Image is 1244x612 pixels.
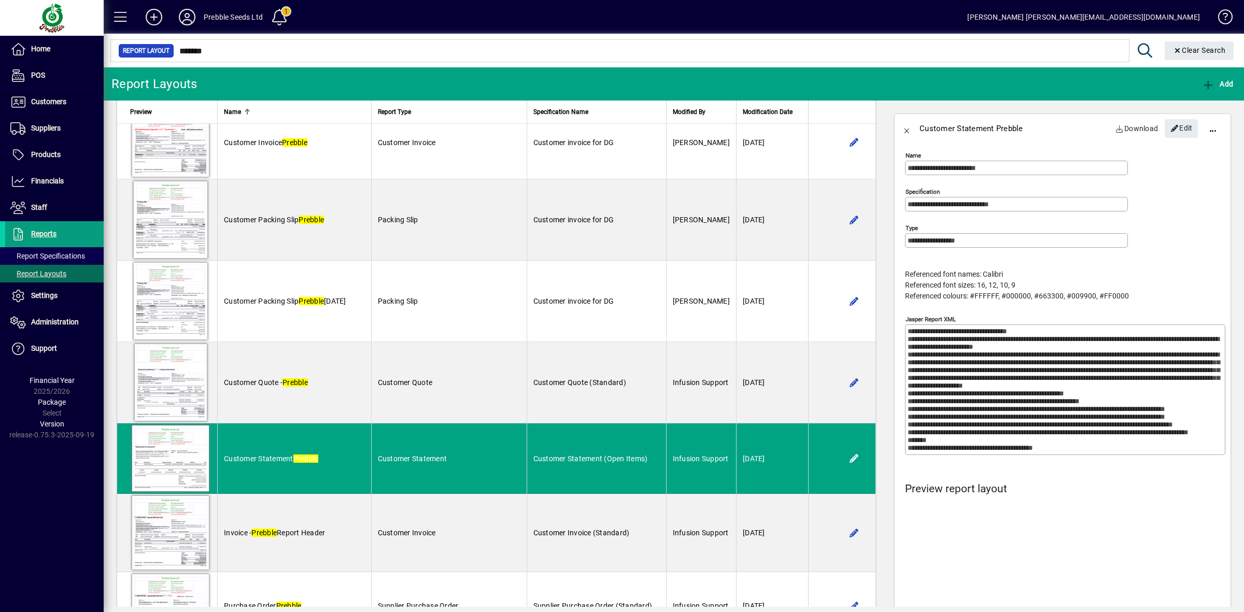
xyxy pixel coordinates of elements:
span: Invoice - Report Header [224,529,325,537]
button: Edit [1165,119,1198,138]
span: Customer Invoice [378,138,436,147]
span: Report Layouts [10,269,66,278]
span: Infusion Support [673,529,729,537]
span: Customer Statement (Open Items) [533,454,648,463]
a: Products [5,142,104,168]
span: Customer Invoice (Standard) [533,529,630,537]
span: Products [31,150,61,159]
mat-label: Type [906,224,918,232]
span: Version [40,420,64,428]
span: Supplier Purchase Order [378,602,459,610]
span: [PERSON_NAME] [673,216,730,224]
td: [DATE] [736,106,808,179]
em: Prebble [299,216,324,224]
button: Profile [171,8,204,26]
a: Staff [5,195,104,221]
div: Report Type [378,106,520,118]
button: Clear [1165,41,1234,60]
td: [DATE] [736,494,808,572]
span: Customer Invoice [378,529,436,537]
button: Edit [846,374,863,391]
a: POS [5,63,104,89]
div: Report Layouts [111,76,197,92]
span: [PERSON_NAME] [673,138,730,147]
span: Specification Name [533,106,588,118]
td: [DATE] [736,342,808,423]
span: Financial Year [30,376,75,385]
span: Package [38,398,66,406]
span: Report Layout [123,46,169,56]
h4: Preview report layout [905,482,1225,495]
button: Edit [846,450,863,467]
div: Modification Date [743,106,802,118]
a: Home [5,36,104,62]
span: Customers [31,97,66,106]
mat-label: Specification [906,188,940,195]
a: Administration [5,309,104,335]
span: Customer invoice for DG [533,297,614,305]
span: Clear Search [1173,46,1226,54]
span: Customer Statement [378,454,447,463]
span: Customer Quote - [224,378,308,387]
button: Back [895,116,920,141]
span: Name [224,106,241,118]
span: Download [1115,120,1158,137]
a: Report Specifications [5,247,104,265]
span: Infusion Support [673,602,729,610]
mat-label: Jasper Report XML [906,316,956,323]
a: Support [5,336,104,362]
span: Reports [31,230,56,238]
div: Specification Name [533,106,660,118]
button: Edit [846,524,863,541]
a: Customers [5,89,104,115]
span: Supplier Purchase Order (Standard) [533,602,653,610]
span: Financials [31,177,64,185]
span: Referenced colours: #FFFFFF, #000000, #663300, #009900, #FF0000 [905,292,1129,300]
button: Add [1199,75,1236,93]
mat-label: Name [906,152,921,159]
span: Packing Slip [378,216,418,224]
span: Add [1202,80,1233,88]
td: [DATE] [736,179,808,261]
span: Purchase Order [224,602,301,610]
button: Edit [846,134,863,151]
span: Suppliers [31,124,61,132]
span: Referenced font names: Calibri [905,270,1003,278]
div: Prebble Seeds Ltd [204,9,263,25]
span: POS [31,71,45,79]
span: Support [31,344,57,352]
span: Modified By [673,106,705,118]
span: Customer Quote (Standard) [533,378,626,387]
span: Referenced font sizes: 16, 12, 10, 9 [905,281,1015,289]
div: Name [224,106,365,118]
em: Prebble [282,138,307,147]
span: Customer Invoice [224,138,307,147]
span: Edit [1170,120,1193,137]
span: Customer Quote [378,378,433,387]
a: Financials [5,168,104,194]
button: Edit [846,293,863,309]
button: More options [1200,116,1225,141]
span: Customer Packing Slip [DATE] [224,297,346,305]
span: Packing Slip [378,297,418,305]
a: Download [1111,119,1163,138]
span: Infusion Support [673,454,729,463]
span: Modification Date [743,106,793,118]
span: Staff [31,203,47,211]
span: Report Specifications [10,252,85,260]
span: Administration [31,318,79,326]
td: [DATE] [736,261,808,342]
div: Customer Statement Prebble [920,120,1023,137]
span: Customer Packing Slip [224,216,324,224]
span: Customer invoice for DG [533,216,614,224]
td: [DATE] [736,423,808,494]
span: Customer invoice for DG [533,138,614,147]
a: Knowledge Base [1210,2,1231,36]
button: Edit [846,211,863,228]
button: Add [137,8,171,26]
em: Prebble [276,602,302,610]
a: Report Layouts [5,265,104,282]
span: Infusion Support [673,378,729,387]
a: Suppliers [5,116,104,141]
